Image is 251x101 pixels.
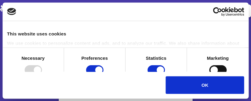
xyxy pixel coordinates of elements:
[7,40,244,69] div: We use cookies to personalize content and ads, and to analyze our traffic. We also share informat...
[87,2,114,20] a: Pricing
[166,76,244,94] button: OK
[7,30,244,37] div: This website uses cookies
[81,56,108,61] strong: Preferences
[191,7,244,16] a: Usercentrics Cookiebot - opens in a new window
[22,56,45,61] strong: Necessary
[7,8,16,15] img: logo
[155,2,183,20] a: Contact
[146,56,166,61] strong: Statistics
[207,56,229,61] strong: Marketing
[185,2,211,20] a: Login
